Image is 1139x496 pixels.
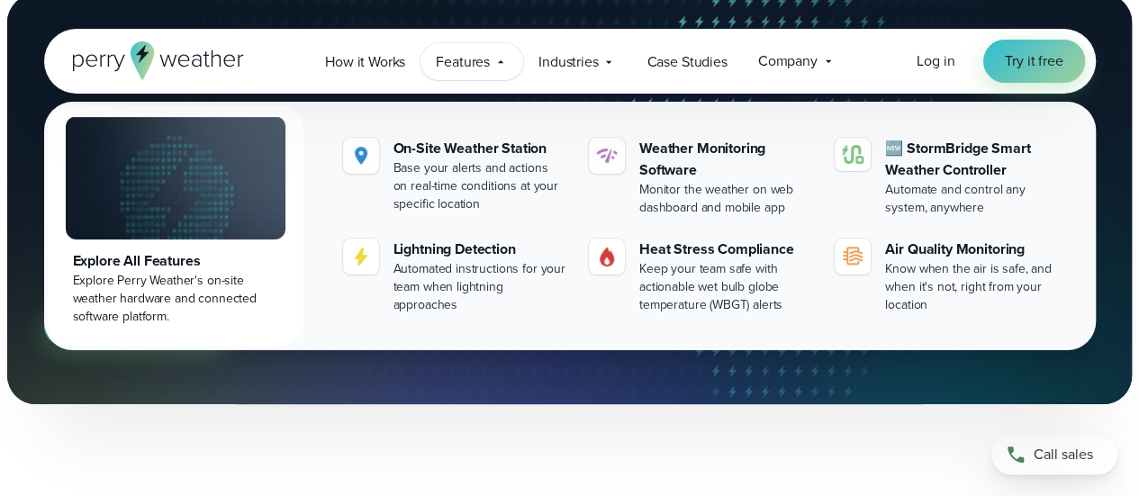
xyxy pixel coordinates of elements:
[631,43,742,80] a: Case Studies
[582,231,820,321] a: Heat Stress Compliance Keep your team safe with actionable wet bulb globe temperature (WBGT) alerts
[596,145,618,167] img: software-icon.svg
[917,50,954,72] a: Log in
[758,50,818,72] span: Company
[73,250,278,272] div: Explore All Features
[336,131,574,221] a: On-Site Weather Station Base your alerts and actions on real-time conditions at your specific loc...
[842,246,863,267] img: aqi-icon.svg
[350,145,372,167] img: Location.svg
[350,246,372,267] img: lightning-icon.svg
[646,51,727,73] span: Case Studies
[827,231,1066,321] a: Air Quality Monitoring Know when the air is safe, and when it's not, right from your location
[48,105,303,347] a: Explore All Features Explore Perry Weather's on-site weather hardware and connected software plat...
[885,181,1059,217] div: Automate and control any system, anywhere
[336,231,574,321] a: Lightning Detection Automated instructions for your team when lightning approaches
[1005,50,1062,72] span: Try it free
[917,50,954,71] span: Log in
[885,239,1059,260] div: Air Quality Monitoring
[596,246,618,267] img: Gas.svg
[436,51,490,73] span: Features
[983,40,1084,83] a: Try it free
[1034,444,1093,465] span: Call sales
[393,159,567,213] div: Base your alerts and actions on real-time conditions at your specific location
[885,138,1059,181] div: 🆕 StormBridge Smart Weather Controller
[639,181,813,217] div: Monitor the weather on web dashboard and mobile app
[582,131,820,224] a: Weather Monitoring Software Monitor the weather on web dashboard and mobile app
[393,138,567,159] div: On-Site Weather Station
[310,43,420,80] a: How it Works
[393,260,567,314] div: Automated instructions for your team when lightning approaches
[639,239,813,260] div: Heat Stress Compliance
[991,435,1117,474] a: Call sales
[393,239,567,260] div: Lightning Detection
[842,145,863,164] img: stormbridge-icon-V6.svg
[639,260,813,314] div: Keep your team safe with actionable wet bulb globe temperature (WBGT) alerts
[885,260,1059,314] div: Know when the air is safe, and when it's not, right from your location
[73,272,278,326] div: Explore Perry Weather's on-site weather hardware and connected software platform.
[827,131,1066,224] a: 🆕 StormBridge Smart Weather Controller Automate and control any system, anywhere
[639,138,813,181] div: Weather Monitoring Software
[325,51,405,73] span: How it Works
[538,51,598,73] span: Industries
